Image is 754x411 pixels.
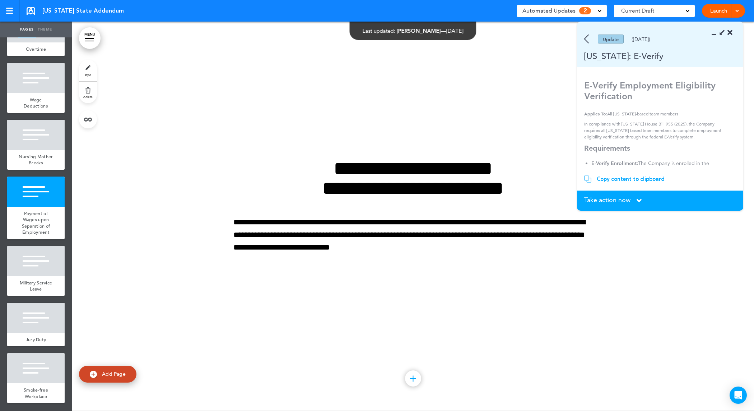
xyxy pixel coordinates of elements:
[584,144,630,152] strong: Requirements
[19,154,53,166] span: Nursing Mother Breaks
[621,6,654,16] span: Current Draft
[83,95,93,99] span: delete
[79,366,136,383] a: Add Page
[7,383,65,403] a: Smoke-free Workplace
[102,371,126,377] span: Add Page
[26,46,46,52] span: Overtime
[730,387,747,404] div: Open Intercom Messenger
[7,93,65,113] a: Wage Deductions
[597,175,665,183] div: Copy content to clipboard
[7,42,65,56] a: Overtime
[577,50,722,62] div: [US_STATE]: E-Verify
[584,197,630,203] span: Take action now
[79,27,101,49] a: MENU
[584,110,731,117] p: All [US_STATE]-based team members
[591,160,724,182] li: The Company is enrolled in the federal E-Verify system and will use it to verify the employment e...
[584,35,589,44] img: back.svg
[397,27,441,34] span: [PERSON_NAME]
[591,160,638,166] strong: E-Verify Enrollment:
[584,175,591,183] img: copy.svg
[26,337,46,343] span: Jury Duty
[598,35,624,44] div: Update
[79,82,97,103] a: delete
[22,210,50,236] span: Payment of Wages upon Separation of Employment
[18,22,36,37] a: Pages
[20,280,52,292] span: Military Service Leave
[36,22,54,37] a: Theme
[24,387,48,399] span: Smoke-free Workplace
[446,27,464,34] span: [DATE]
[363,28,464,33] div: —
[7,333,65,347] a: Jury Duty
[584,111,607,117] strong: Applies To:
[522,6,576,16] span: Automated Updates
[584,80,716,101] strong: E-Verify Employment Eligibility Verification
[42,7,124,15] span: [US_STATE] State Addendum
[90,371,97,378] img: add.svg
[85,73,91,77] span: style
[7,207,65,239] a: Payment of Wages upon Separation of Employment
[707,4,730,18] a: Launch
[584,121,731,140] p: In compliance with [US_STATE] House Bill 955 (2025), the Company requires all [US_STATE]-based te...
[579,7,591,14] span: 2
[7,276,65,296] a: Military Service Leave
[632,37,650,42] div: ([DATE])
[7,150,65,170] a: Nursing Mother Breaks
[363,27,395,34] span: Last updated:
[79,60,97,81] a: style
[24,97,48,109] span: Wage Deductions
